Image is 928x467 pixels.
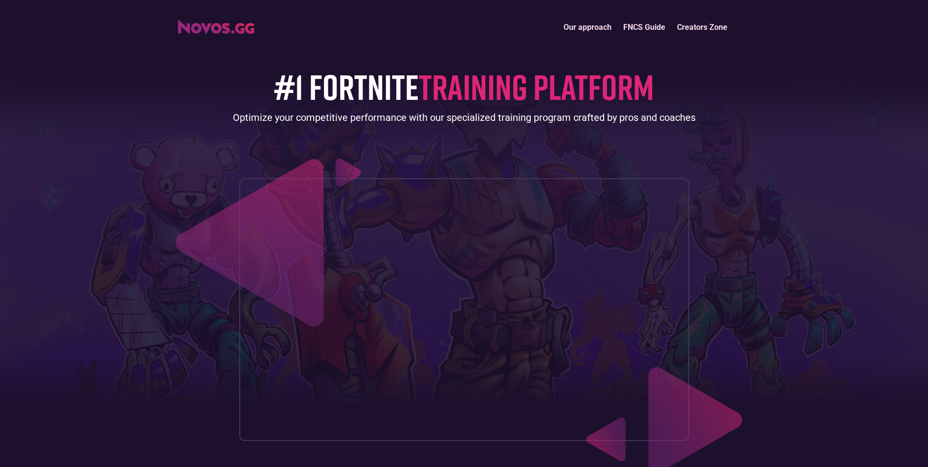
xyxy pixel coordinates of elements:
[178,17,254,34] a: home
[233,111,696,124] div: Optimize your competitive performance with our specialized training program crafted by pros and c...
[419,65,654,108] span: TRAINING PLATFORM
[617,17,671,38] a: FNCS Guide
[558,17,617,38] a: Our approach
[248,187,681,432] iframe: Increase your placement in 14 days (Novos.gg)
[671,17,733,38] a: Creators Zone
[274,67,654,106] h1: #1 FORTNITE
